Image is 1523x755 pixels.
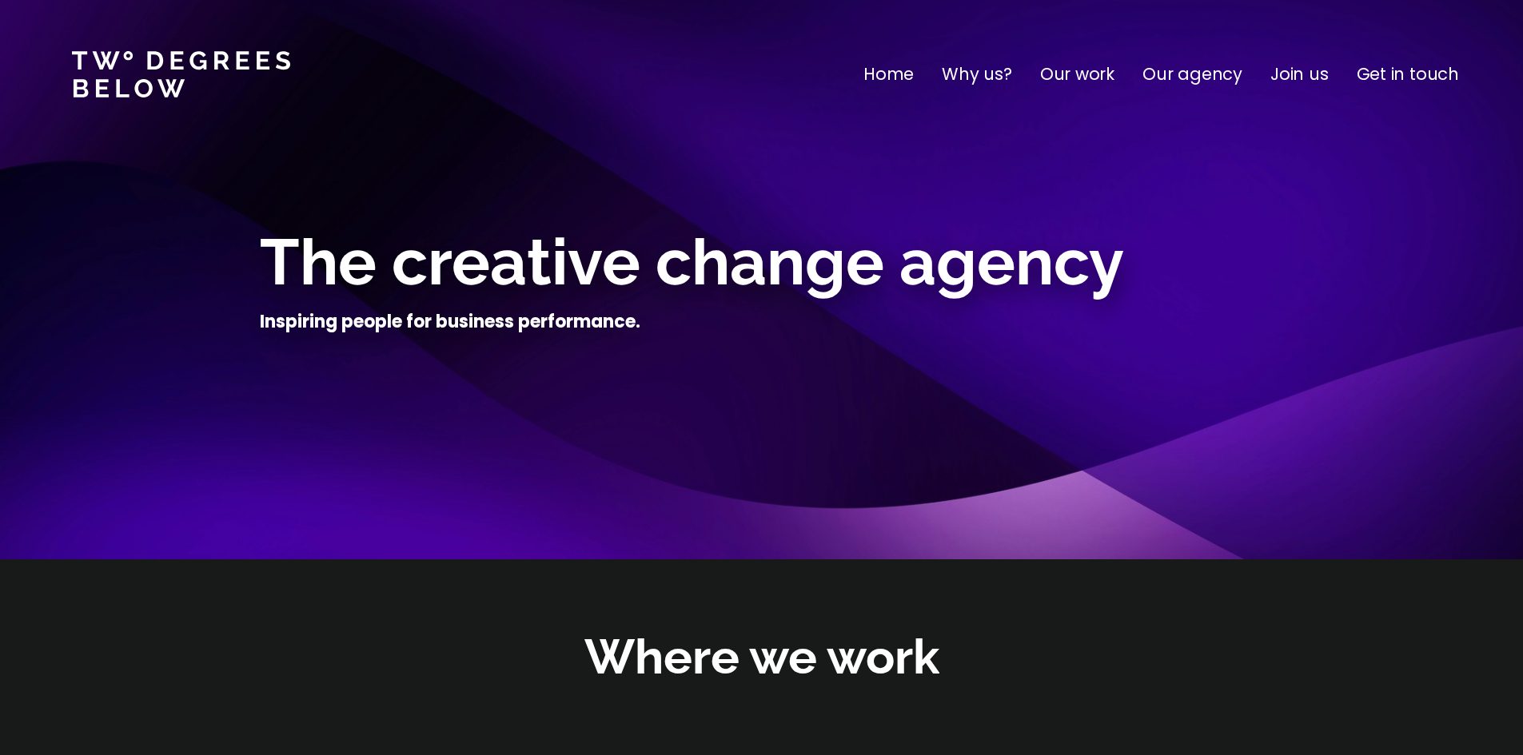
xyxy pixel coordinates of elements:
a: Our agency [1142,62,1242,87]
a: Our work [1040,62,1114,87]
h4: Inspiring people for business performance. [260,310,640,334]
a: Get in touch [1357,62,1459,87]
a: Why us? [942,62,1012,87]
a: Home [863,62,914,87]
a: Join us [1270,62,1329,87]
span: The creative change agency [260,225,1124,300]
h2: Where we work [584,625,939,689]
